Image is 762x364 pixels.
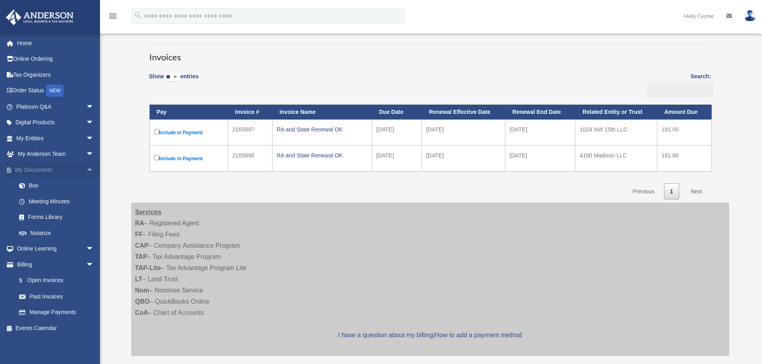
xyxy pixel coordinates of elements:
[154,153,224,163] label: Include in Payment
[657,145,712,171] td: 181.00
[6,162,106,178] a: My Documentsarrow_drop_up
[86,130,102,147] span: arrow_drop_down
[422,105,505,119] th: Renewal Effective Date: activate to sort column ascending
[164,73,180,82] select: Showentries
[149,72,199,90] label: Show entries
[6,257,102,273] a: Billingarrow_drop_down
[86,99,102,115] span: arrow_drop_down
[86,241,102,257] span: arrow_drop_down
[11,288,102,304] a: Past Invoices
[11,304,102,320] a: Manage Payments
[6,35,106,51] a: Home
[685,183,708,200] a: Next
[277,150,368,161] div: RA and State Renewal OK
[422,145,505,171] td: [DATE]
[154,155,159,160] input: Include in Payment
[277,124,368,135] div: RA and State Renewal OK
[135,309,148,316] strong: CoA
[372,145,422,171] td: [DATE]
[24,276,28,286] span: $
[86,162,102,178] span: arrow_drop_up
[135,276,142,282] strong: LT
[135,220,144,227] strong: RA
[644,72,711,96] label: Search:
[46,85,64,97] div: NEW
[435,332,522,338] a: How to add a payment method
[744,10,756,22] img: User Pic
[154,127,224,137] label: Include in Payment
[575,119,657,145] td: 1024 NW 15th LLC
[108,11,118,21] i: menu
[505,105,576,119] th: Renewal End Date: activate to sort column ascending
[134,11,142,20] i: search
[228,105,272,119] th: Invoice #: activate to sort column ascending
[6,83,106,99] a: Order StatusNEW
[11,225,106,241] a: Notarize
[11,178,106,194] a: Box
[575,145,657,171] td: 4100 Madison LLC
[131,203,729,356] div: – Registered Agent – Filing Fees – Company Assistance Program – Tax Advantage Program – Tax Advan...
[11,209,106,225] a: Forms Library
[135,231,143,238] strong: FF
[505,145,576,171] td: [DATE]
[664,183,679,200] a: 1
[108,14,118,21] a: menu
[4,10,76,25] img: Anderson Advisors Platinum Portal
[135,242,149,249] strong: CAP
[657,119,712,145] td: 181.00
[272,105,372,119] th: Invoice Name: activate to sort column ascending
[422,119,505,145] td: [DATE]
[575,105,657,119] th: Related Entity or Trust: activate to sort column ascending
[505,119,576,145] td: [DATE]
[372,119,422,145] td: [DATE]
[11,273,98,289] a: $Open Invoices
[135,330,725,341] p: |
[228,145,272,171] td: 2165898
[154,129,159,134] input: Include in Payment
[135,209,162,215] strong: Services
[135,253,148,260] strong: TAP
[372,105,422,119] th: Due Date: activate to sort column ascending
[6,320,106,336] a: Events Calendar
[6,51,106,67] a: Online Ordering
[657,105,712,119] th: Amount Due: activate to sort column ascending
[135,265,161,271] strong: TAP-Lite
[150,105,228,119] th: Pay: activate to sort column descending
[338,332,433,338] a: I have a question about my billing
[6,67,106,83] a: Tax Organizers
[647,81,714,96] input: Search:
[6,146,106,162] a: My Anderson Teamarrow_drop_down
[135,287,150,294] strong: Nom
[86,115,102,131] span: arrow_drop_down
[6,99,106,115] a: Platinum Q&Aarrow_drop_down
[6,130,106,146] a: My Entitiesarrow_drop_down
[86,257,102,273] span: arrow_drop_down
[86,146,102,163] span: arrow_drop_down
[11,193,106,209] a: Meeting Minutes
[6,241,106,257] a: Online Learningarrow_drop_down
[228,119,272,145] td: 2165897
[6,115,106,131] a: Digital Productsarrow_drop_down
[626,183,660,200] a: Previous
[149,44,711,64] h3: Invoices
[135,298,150,305] strong: QBO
